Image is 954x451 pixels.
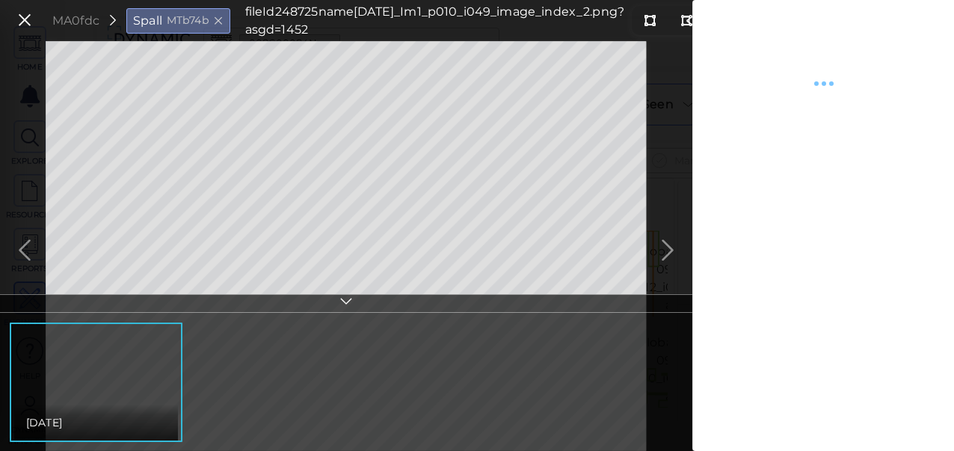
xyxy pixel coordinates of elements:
[245,3,624,39] div: fileId 248725 name [DATE]_Im1_p010_i049_image_index_2.png?asgd=1452
[167,13,209,28] span: MTb74b
[890,384,943,440] iframe: Chat
[52,12,99,30] div: MA0fdc
[26,414,62,432] span: [DATE]
[133,12,162,30] span: Spall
